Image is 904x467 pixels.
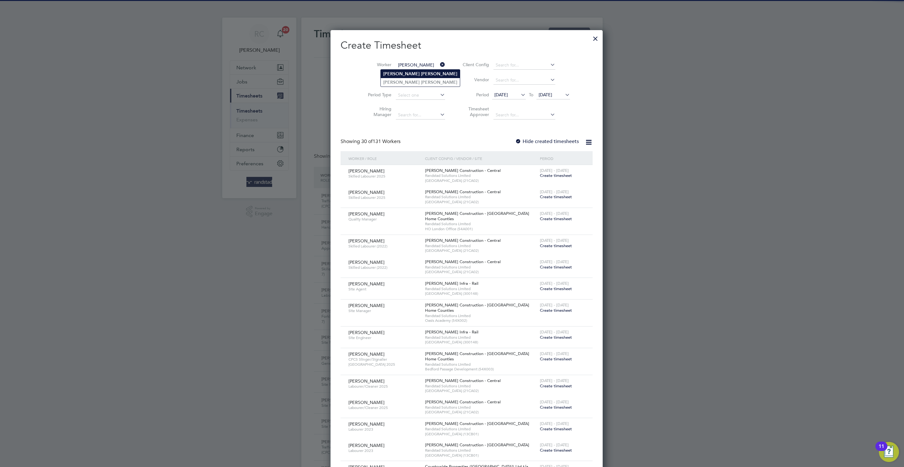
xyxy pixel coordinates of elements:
span: [PERSON_NAME] [348,259,385,265]
span: Create timesheet [540,286,572,291]
span: [PERSON_NAME] [348,351,385,357]
label: Client Config [461,62,489,67]
span: Skilled Labourer (2022) [348,265,420,270]
span: [PERSON_NAME] Construction - Central [425,168,501,173]
span: Randstad Solutions Limited [425,173,537,178]
b: [PERSON_NAME] [383,71,420,77]
label: Hide created timesheets [515,138,579,145]
span: [DATE] - [DATE] [540,168,569,173]
span: [PERSON_NAME] Construction - [GEOGRAPHIC_DATA] Home Counties [425,302,529,313]
span: [DATE] [494,92,508,98]
span: [DATE] - [DATE] [540,211,569,216]
span: [PERSON_NAME] [348,168,385,174]
span: Create timesheet [540,335,572,340]
span: Bedford Passage Development (54X003) [425,367,537,372]
input: Select one [396,91,445,100]
span: Create timesheet [540,194,572,199]
span: [PERSON_NAME] Construction - [GEOGRAPHIC_DATA] Home Counties [425,211,529,221]
span: [PERSON_NAME] [348,443,385,448]
b: [PERSON_NAME] [421,80,457,85]
span: [GEOGRAPHIC_DATA] (300148) [425,340,537,345]
span: Create timesheet [540,173,572,178]
span: Randstad Solutions Limited [425,405,537,410]
span: [PERSON_NAME] Construction - [GEOGRAPHIC_DATA] [425,421,529,426]
h2: Create Timesheet [341,39,593,52]
span: Randstad Solutions Limited [425,335,537,340]
span: Oasis Academy (54X002) [425,318,537,323]
span: [PERSON_NAME] Infra - Rail [425,329,478,335]
span: [PERSON_NAME] Infra - Rail [425,281,478,286]
span: Create timesheet [540,356,572,362]
span: 30 of [361,138,373,145]
span: Randstad Solutions Limited [425,221,537,226]
span: [PERSON_NAME] [348,303,385,308]
span: [PERSON_NAME] Construction - Central [425,238,501,243]
span: [DATE] - [DATE] [540,259,569,264]
span: Randstad Solutions Limited [425,313,537,318]
span: Create timesheet [540,426,572,432]
span: Randstad Solutions Limited [425,265,537,270]
span: Site Engineer [348,335,420,340]
span: Randstad Solutions Limited [425,194,537,199]
span: Labourer/Cleaner 2025 [348,384,420,389]
span: Create timesheet [540,308,572,313]
span: [DATE] - [DATE] [540,281,569,286]
span: Randstad Solutions Limited [425,448,537,453]
label: Timesheet Approver [461,106,489,117]
span: [GEOGRAPHIC_DATA] (21CA02) [425,410,537,415]
span: HO London Office (54A001) [425,226,537,231]
span: Create timesheet [540,264,572,270]
span: [DATE] - [DATE] [540,399,569,405]
span: [GEOGRAPHIC_DATA] (13CB01) [425,453,537,458]
input: Search for... [396,61,445,70]
span: Create timesheet [540,216,572,221]
span: [PERSON_NAME] [348,400,385,405]
span: [DATE] - [DATE] [540,378,569,383]
span: [DATE] - [DATE] [540,329,569,335]
span: Labourer 2023 [348,448,420,453]
span: [PERSON_NAME] [348,281,385,287]
input: Search for... [493,111,555,119]
span: [PERSON_NAME] Construction - Central [425,259,501,264]
label: Period [461,92,489,98]
span: [PERSON_NAME] Construction - Central [425,378,501,383]
div: Worker / Role [347,151,423,166]
span: Site Manager [348,308,420,313]
span: Skilled Labourer 2025 [348,195,420,200]
span: [PERSON_NAME] [348,238,385,244]
span: [DATE] - [DATE] [540,351,569,356]
span: [GEOGRAPHIC_DATA] (13CB01) [425,432,537,437]
span: [DATE] - [DATE] [540,442,569,448]
span: Skilled Labourer 2025 [348,174,420,179]
span: Create timesheet [540,448,572,453]
span: To [527,91,535,99]
span: 131 Workers [361,138,401,145]
span: [DATE] - [DATE] [540,238,569,243]
span: Quality Manager [348,217,420,222]
b: [PERSON_NAME] [383,80,420,85]
span: [PERSON_NAME] [348,421,385,427]
div: Client Config / Vendor / Site [423,151,538,166]
label: Worker [363,62,391,67]
span: [PERSON_NAME] Construction - [GEOGRAPHIC_DATA] Home Counties [425,351,529,362]
span: [PERSON_NAME] Construction - [GEOGRAPHIC_DATA] [425,442,529,448]
span: Randstad Solutions Limited [425,427,537,432]
span: [DATE] - [DATE] [540,421,569,426]
input: Search for... [493,76,555,85]
input: Search for... [493,61,555,70]
button: Open Resource Center, 11 new notifications [879,442,899,462]
span: [GEOGRAPHIC_DATA] (21CA02) [425,388,537,393]
span: [PERSON_NAME] [348,189,385,195]
span: [DATE] - [DATE] [540,302,569,308]
div: 11 [879,446,884,454]
span: [GEOGRAPHIC_DATA] (21CA02) [425,248,537,253]
span: [GEOGRAPHIC_DATA] (21CA02) [425,199,537,204]
span: Create timesheet [540,243,572,248]
span: [GEOGRAPHIC_DATA] (21CA02) [425,269,537,274]
input: Search for... [396,111,445,119]
span: [PERSON_NAME] Construction - Central [425,399,501,405]
span: [PERSON_NAME] [348,330,385,335]
span: Randstad Solutions Limited [425,362,537,367]
span: Site Agent [348,287,420,292]
span: [GEOGRAPHIC_DATA] (300148) [425,291,537,296]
